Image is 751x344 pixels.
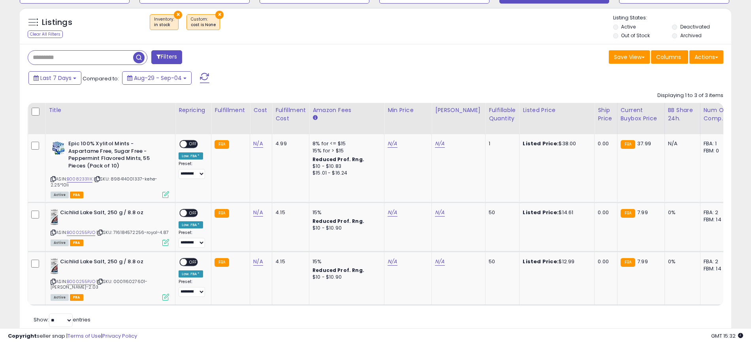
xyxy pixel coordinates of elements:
strong: Copyright [8,332,37,340]
div: 4.15 [275,258,303,265]
button: Columns [651,50,688,64]
span: All listings currently available for purchase on Amazon [51,192,69,198]
div: [PERSON_NAME] [435,106,482,114]
b: Reduced Prof. Rng. [312,218,364,224]
span: FBA [70,239,83,246]
img: 41aGxKUUbOL._SL40_.jpg [51,258,58,274]
b: Reduced Prof. Rng. [312,267,364,274]
button: Aug-29 - Sep-04 [122,71,192,85]
div: Title [49,106,172,114]
span: FBA [70,192,83,198]
b: Listed Price: [523,140,559,147]
a: N/A [253,140,263,148]
a: N/A [388,140,397,148]
div: FBA: 2 [704,209,730,216]
p: Listing States: [613,14,731,22]
span: 7.99 [637,209,648,216]
span: Show: entries [34,316,90,323]
span: Columns [656,53,681,61]
span: Aug-29 - Sep-04 [134,74,182,82]
div: Clear All Filters [28,30,63,38]
span: 7.99 [637,258,648,265]
div: $15.01 - $16.24 [312,170,378,177]
div: 0% [668,209,694,216]
a: N/A [253,258,263,266]
div: 4.99 [275,140,303,147]
a: B000255PJO [67,229,95,236]
div: BB Share 24h. [668,106,697,123]
b: Listed Price: [523,258,559,265]
a: N/A [253,209,263,217]
div: 0.00 [598,258,611,265]
span: Inventory : [154,16,174,28]
div: 15% [312,209,378,216]
div: 8% for <= $15 [312,140,378,147]
b: Epic 100% Xylitol Mints - Aspartame Free, Sugar Free - Peppermint Flavored Mints, 55 Pieces (Pack... [68,140,164,171]
div: FBM: 14 [704,216,730,223]
div: seller snap | | [8,333,137,340]
div: $10 - $10.90 [312,225,378,232]
div: Preset: [179,161,205,179]
button: Actions [689,50,723,64]
div: Repricing [179,106,208,114]
a: N/A [388,258,397,266]
label: Out of Stock [621,32,650,39]
small: FBA [621,258,635,267]
span: OFF [187,210,200,217]
span: OFF [187,141,200,148]
small: FBA [621,140,635,149]
div: Listed Price [523,106,591,114]
a: B000255PJO [67,278,95,285]
small: FBA [215,140,229,149]
div: Amazon Fees [312,106,381,114]
b: Cichlid Lake Salt, 250 g / 8.8 oz [60,209,156,219]
div: ASIN: [51,140,169,197]
img: 51cyPbZorRL._SL40_.jpg [51,140,66,156]
a: N/A [435,140,444,148]
b: Listed Price: [523,209,559,216]
div: Low. FBA * [179,221,203,228]
small: Amazon Fees. [312,114,317,122]
div: FBM: 14 [704,265,730,272]
div: $10 - $10.90 [312,274,378,281]
b: Cichlid Lake Salt, 250 g / 8.8 oz [60,258,156,268]
button: Save View [609,50,650,64]
div: ASIN: [51,209,169,245]
div: FBA: 2 [704,258,730,265]
span: | SKU: 716184572256-royal-4.87 [96,229,169,236]
a: Terms of Use [68,332,101,340]
div: Low. FBA * [179,152,203,160]
a: B0082331IK [67,176,92,182]
b: Reduced Prof. Rng. [312,156,364,163]
div: 4.15 [275,209,303,216]
div: Ship Price [598,106,614,123]
a: N/A [435,209,444,217]
div: Preset: [179,279,205,297]
a: N/A [435,258,444,266]
img: 41aGxKUUbOL._SL40_.jpg [51,209,58,225]
span: | SKU: 000116027601-[PERSON_NAME]-2.03 [51,278,147,290]
div: Num of Comp. [704,106,732,123]
button: × [215,11,224,19]
span: | SKU: 898414001337-kehe-2.25*10li [51,176,157,188]
a: Privacy Policy [102,332,137,340]
label: Active [621,23,636,30]
div: 0.00 [598,209,611,216]
div: 0% [668,258,694,265]
span: FBA [70,294,83,301]
small: FBA [215,209,229,218]
div: Preset: [179,230,205,248]
div: FBA: 1 [704,140,730,147]
div: 15% for > $15 [312,147,378,154]
div: Cost [253,106,269,114]
div: $10 - $10.83 [312,163,378,170]
span: 37.99 [637,140,651,147]
div: Low. FBA * [179,270,203,277]
button: Last 7 Days [28,71,81,85]
label: Deactivated [680,23,710,30]
span: All listings currently available for purchase on Amazon [51,294,69,301]
div: 1 [489,140,513,147]
div: 50 [489,209,513,216]
div: FBM: 0 [704,147,730,154]
small: FBA [215,258,229,267]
